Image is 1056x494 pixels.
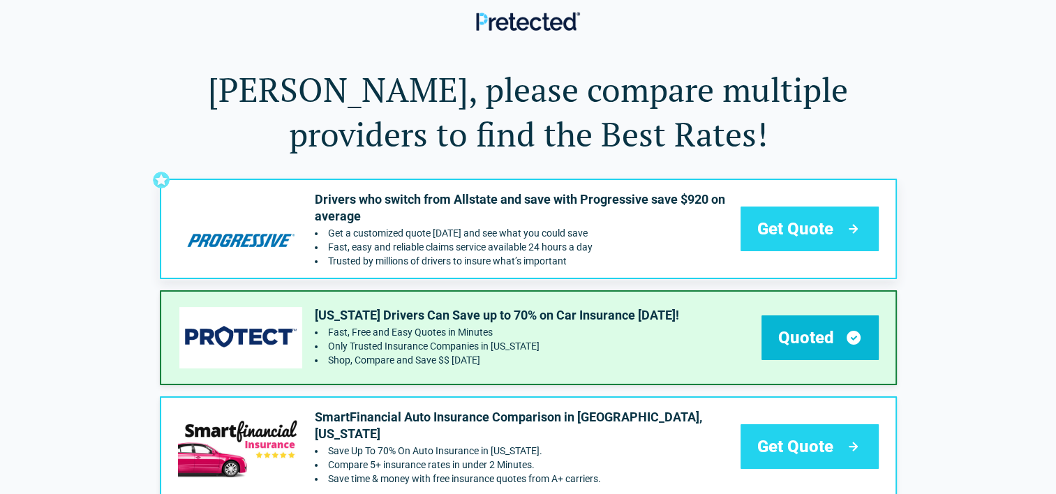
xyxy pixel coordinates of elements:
li: Trusted by millions of drivers to insure what’s important [315,255,729,267]
img: smartfinancial's logo [178,416,304,477]
a: progressive's logoDrivers who switch from Allstate and save with Progressive save $920 on average... [160,179,897,279]
p: SmartFinancial Auto Insurance Comparison in [GEOGRAPHIC_DATA], [US_STATE] [315,409,729,442]
li: Compare 5+ insurance rates in under 2 Minutes. [315,459,729,470]
span: Get Quote [757,218,833,240]
img: progressive's logo [178,198,304,259]
li: Fast, easy and reliable claims service available 24 hours a day [315,241,729,253]
li: Save Up To 70% On Auto Insurance in Oklahoma. [315,445,729,456]
li: Get a customized quote today and see what you could save [315,227,729,239]
h1: [PERSON_NAME], please compare multiple providers to find the Best Rates! [160,67,897,156]
li: Save time & money with free insurance quotes from A+ carriers. [315,473,729,484]
span: Get Quote [757,435,833,458]
p: Drivers who switch from Allstate and save with Progressive save $920 on average [315,191,729,225]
